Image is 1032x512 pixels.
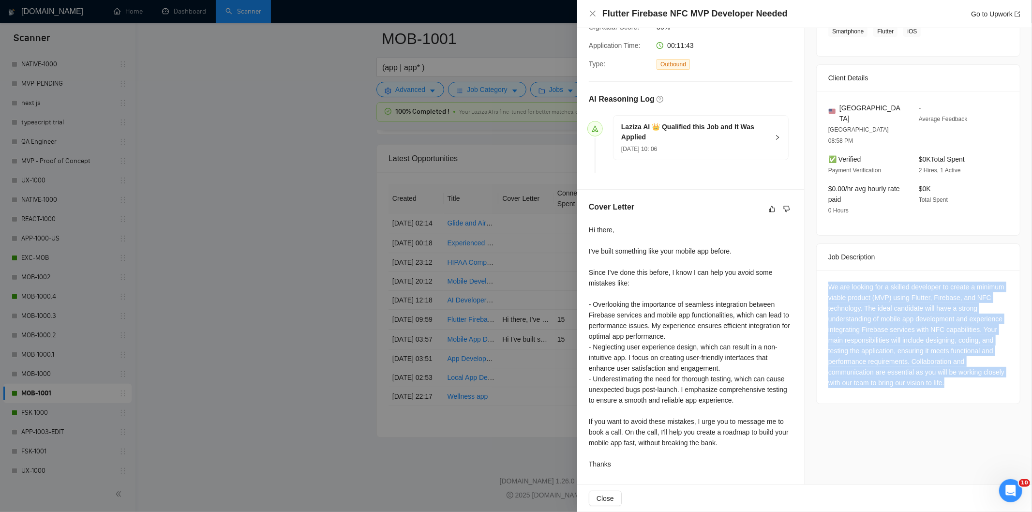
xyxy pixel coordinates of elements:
[589,201,634,213] h5: Cover Letter
[828,282,1008,388] div: We are looking for a skilled developer to create a minimum viable product (MVP) using Flutter, Fi...
[971,10,1020,18] a: Go to Upworkexport
[828,126,889,144] span: [GEOGRAPHIC_DATA] 08:58 PM
[919,116,968,122] span: Average Feedback
[919,155,965,163] span: $0K Total Spent
[621,122,769,142] h5: Laziza AI 👑 Qualified this Job and It Was Applied
[589,10,597,18] button: Close
[828,244,1008,270] div: Job Description
[919,167,961,174] span: 2 Hires, 1 Active
[621,146,657,152] span: [DATE] 10: 06
[602,8,788,20] h4: Flutter Firebase NFC MVP Developer Needed
[597,493,614,504] span: Close
[903,26,921,37] span: iOS
[766,203,778,215] button: like
[828,26,867,37] span: Smartphone
[657,42,663,49] span: clock-circle
[1019,479,1030,487] span: 10
[589,42,641,49] span: Application Time:
[589,60,605,68] span: Type:
[828,207,849,214] span: 0 Hours
[828,155,861,163] span: ✅ Verified
[919,185,931,193] span: $0K
[589,491,622,506] button: Close
[592,125,598,132] span: send
[657,96,663,103] span: question-circle
[589,225,793,469] div: Hi there, I've built something like your mobile app before. Since I’ve done this before, I know I...
[873,26,897,37] span: Flutter
[828,65,1008,91] div: Client Details
[999,479,1022,502] iframe: Intercom live chat
[667,42,694,49] span: 00:11:43
[839,103,903,124] span: [GEOGRAPHIC_DATA]
[828,167,881,174] span: Payment Verification
[657,59,690,70] span: Outbound
[783,205,790,213] span: dislike
[589,10,597,17] span: close
[589,23,639,31] span: GigRadar Score:
[919,104,921,112] span: -
[775,135,780,140] span: right
[589,93,655,105] h5: AI Reasoning Log
[828,185,900,203] span: $0.00/hr avg hourly rate paid
[781,203,793,215] button: dislike
[919,196,948,203] span: Total Spent
[769,205,776,213] span: like
[1015,11,1020,17] span: export
[829,108,836,115] img: 🇺🇸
